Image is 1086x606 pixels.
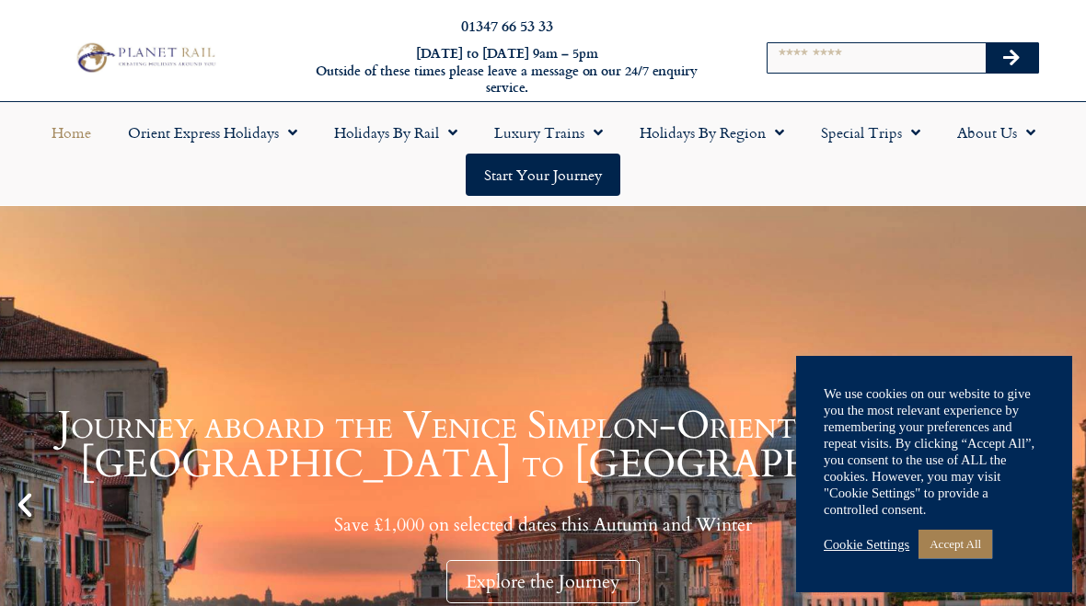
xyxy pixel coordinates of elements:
button: Search [986,43,1039,73]
a: Holidays by Region [621,111,803,154]
img: Planet Rail Train Holidays Logo [71,40,218,75]
div: We use cookies on our website to give you the most relevant experience by remembering your prefer... [824,385,1045,518]
nav: Menu [9,111,1077,196]
a: 01347 66 53 33 [461,15,553,36]
p: Save £1,000 on selected dates this Autumn and Winter [46,513,1040,536]
div: Previous slide [9,489,40,520]
div: Explore the Journey [446,560,640,603]
a: Home [33,111,110,154]
a: Accept All [918,530,992,558]
a: About Us [939,111,1054,154]
a: Start your Journey [466,154,620,196]
h1: Journey aboard the Venice Simplon-Orient-Express from [GEOGRAPHIC_DATA] to [GEOGRAPHIC_DATA] [46,406,1040,484]
a: Orient Express Holidays [110,111,316,154]
a: Cookie Settings [824,536,909,553]
a: Special Trips [803,111,939,154]
a: Luxury Trains [476,111,621,154]
h6: [DATE] to [DATE] 9am – 5pm Outside of these times please leave a message on our 24/7 enquiry serv... [295,45,720,97]
a: Holidays by Rail [316,111,476,154]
